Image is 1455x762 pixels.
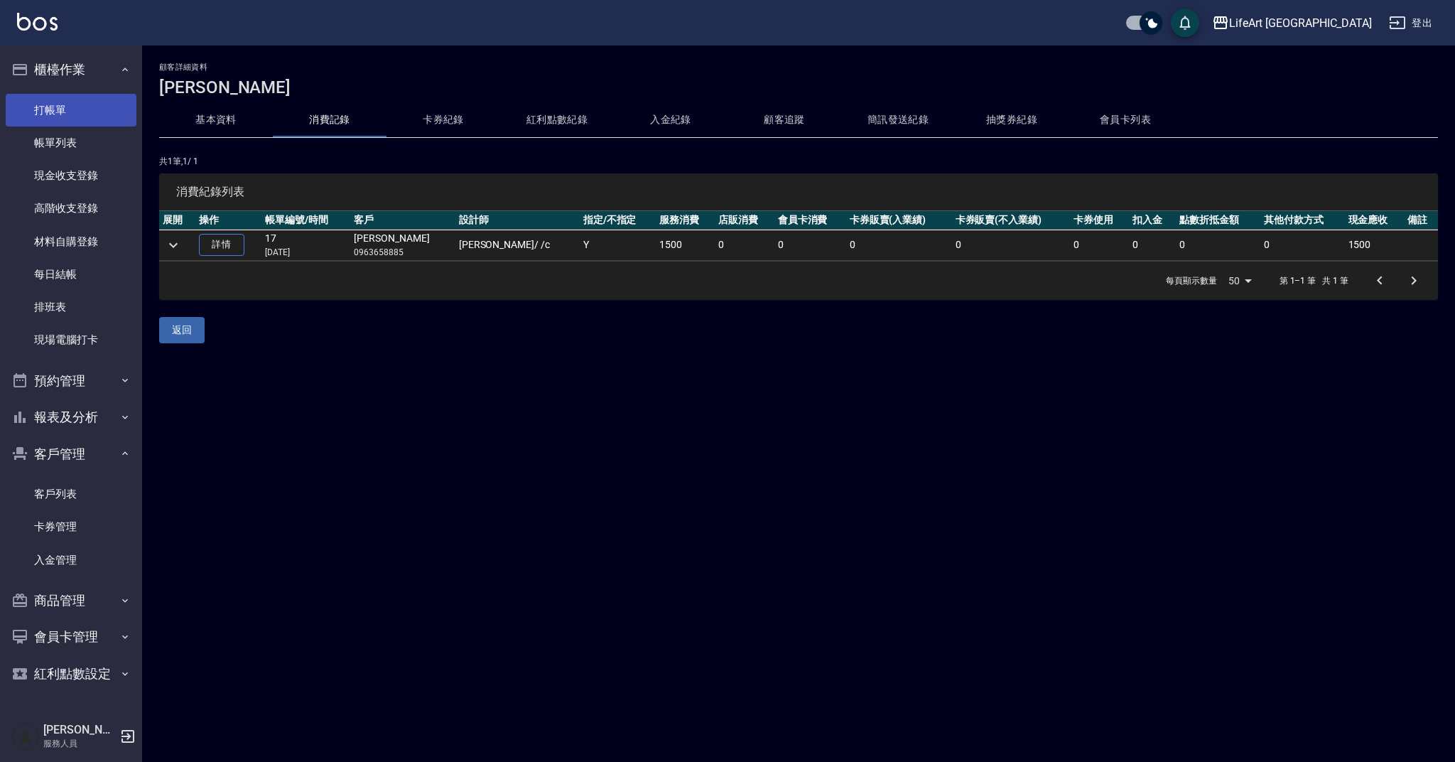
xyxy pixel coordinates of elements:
[176,185,1421,199] span: 消費紀錄列表
[1404,211,1438,230] th: 備註
[1070,230,1129,261] td: 0
[350,230,455,261] td: [PERSON_NAME]
[159,103,273,137] button: 基本資料
[1206,9,1378,38] button: LifeArt [GEOGRAPHIC_DATA]
[846,230,952,261] td: 0
[6,323,136,356] a: 現場電腦打卡
[1069,103,1182,137] button: 會員卡列表
[1345,230,1404,261] td: 1500
[715,211,774,230] th: 店販消費
[656,230,715,261] td: 1500
[774,230,846,261] td: 0
[6,192,136,225] a: 高階收支登錄
[1176,230,1260,261] td: 0
[1229,14,1372,32] div: LifeArt [GEOGRAPHIC_DATA]
[580,230,656,261] td: Y
[6,655,136,692] button: 紅利點數設定
[159,211,195,230] th: 展開
[846,211,952,230] th: 卡券販賣(入業績)
[17,13,58,31] img: Logo
[841,103,955,137] button: 簡訊發送紀錄
[6,94,136,127] a: 打帳單
[6,258,136,291] a: 每日結帳
[43,737,116,750] p: 服務人員
[1345,211,1404,230] th: 現金應收
[6,618,136,655] button: 會員卡管理
[500,103,614,137] button: 紅利點數紀錄
[774,211,846,230] th: 會員卡消費
[1171,9,1199,37] button: save
[163,235,184,256] button: expand row
[6,436,136,473] button: 客戶管理
[159,77,1438,97] h3: [PERSON_NAME]
[1280,274,1348,287] p: 第 1–1 筆 共 1 筆
[273,103,386,137] button: 消費記錄
[6,51,136,88] button: 櫃檯作業
[952,230,1071,261] td: 0
[1176,211,1260,230] th: 點數折抵金額
[6,291,136,323] a: 排班表
[354,246,451,259] p: 0963658885
[43,723,116,737] h5: [PERSON_NAME]
[6,159,136,192] a: 現金收支登錄
[715,230,774,261] td: 0
[656,211,715,230] th: 服務消費
[727,103,841,137] button: 顧客追蹤
[1166,274,1217,287] p: 每頁顯示數量
[6,544,136,576] a: 入金管理
[350,211,455,230] th: 客戶
[1070,211,1129,230] th: 卡券使用
[1129,211,1176,230] th: 扣入金
[6,399,136,436] button: 報表及分析
[6,582,136,619] button: 商品管理
[1260,211,1345,230] th: 其他付款方式
[6,225,136,258] a: 材料自購登錄
[261,211,350,230] th: 帳單編號/時間
[6,363,136,399] button: 預約管理
[580,211,656,230] th: 指定/不指定
[11,722,40,751] img: Person
[6,510,136,543] a: 卡券管理
[614,103,727,137] button: 入金紀錄
[1383,10,1438,36] button: 登出
[159,317,205,343] button: 返回
[455,230,580,261] td: [PERSON_NAME] / /c
[1223,262,1257,300] div: 50
[455,211,580,230] th: 設計師
[6,127,136,159] a: 帳單列表
[1260,230,1345,261] td: 0
[159,63,1438,72] h2: 顧客詳細資料
[261,230,350,261] td: 17
[195,211,262,230] th: 操作
[952,211,1071,230] th: 卡券販賣(不入業績)
[386,103,500,137] button: 卡券紀錄
[159,155,1438,168] p: 共 1 筆, 1 / 1
[6,478,136,510] a: 客戶列表
[1129,230,1176,261] td: 0
[955,103,1069,137] button: 抽獎券紀錄
[199,234,244,256] a: 詳情
[265,246,347,259] p: [DATE]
